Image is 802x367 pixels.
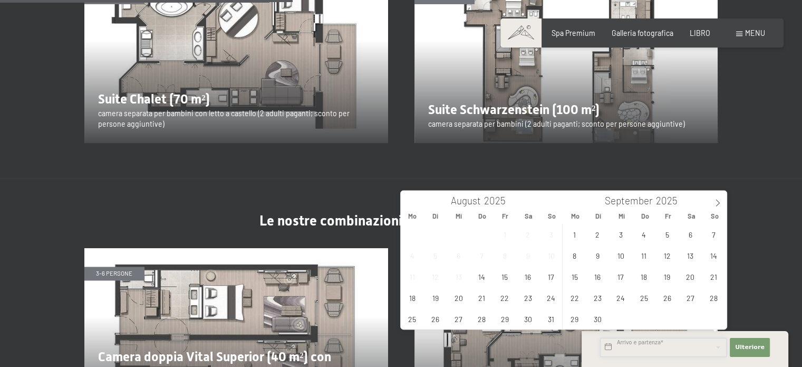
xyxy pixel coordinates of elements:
span: So [703,213,726,220]
span: August 23, 2025 [518,287,538,308]
font: menu [745,29,765,37]
span: Fr [656,213,680,220]
span: August 1, 2025 [495,224,515,244]
span: August 3, 2025 [541,224,562,244]
span: August 12, 2025 [425,266,446,287]
a: Spa Premium [552,29,595,37]
span: September 2, 2025 [587,224,608,244]
span: September 27, 2025 [680,287,701,308]
span: September 10, 2025 [611,245,631,266]
span: Sa [517,213,540,220]
span: August 9, 2025 [518,245,538,266]
span: August 5, 2025 [425,245,446,266]
span: September 14, 2025 [703,245,724,266]
span: September 1, 2025 [564,224,585,244]
span: August [451,196,481,206]
span: Mi [610,213,633,220]
span: August 31, 2025 [541,308,562,329]
span: August 28, 2025 [471,308,492,329]
span: Di [587,213,610,220]
a: LIBRO [690,29,710,37]
span: August 6, 2025 [448,245,469,266]
span: August 16, 2025 [518,266,538,287]
span: Mi [447,213,470,220]
span: August 10, 2025 [541,245,562,266]
span: September 28, 2025 [703,287,724,308]
button: Ulteriore [730,338,770,357]
span: August 20, 2025 [448,287,469,308]
span: September 15, 2025 [564,266,585,287]
span: Sa [680,213,703,220]
span: Mo [564,213,587,220]
span: So [540,213,563,220]
span: Mo [401,213,424,220]
input: Year [653,194,688,206]
span: September 23, 2025 [587,287,608,308]
span: September 24, 2025 [611,287,631,308]
span: August 18, 2025 [402,287,422,308]
span: Do [470,213,494,220]
span: August 24, 2025 [541,287,562,308]
span: September 29, 2025 [564,308,585,329]
span: September 19, 2025 [657,266,678,287]
span: August 11, 2025 [402,266,422,287]
span: Do [633,213,656,220]
span: August 19, 2025 [425,287,446,308]
span: August 25, 2025 [402,308,422,329]
span: September 12, 2025 [657,245,678,266]
span: August 26, 2025 [425,308,446,329]
span: September 8, 2025 [564,245,585,266]
span: August 29, 2025 [495,308,515,329]
span: September 30, 2025 [587,308,608,329]
span: August 4, 2025 [402,245,422,266]
a: Galleria fotografica [612,29,673,37]
span: September 3, 2025 [611,224,631,244]
span: September 25, 2025 [634,287,654,308]
span: September 9, 2025 [587,245,608,266]
span: August 17, 2025 [541,266,562,287]
font: Ulteriore [735,344,765,351]
font: Le nostre combinazioni di camere per famiglie [259,213,543,229]
input: Year [481,194,516,206]
span: September 7, 2025 [703,224,724,244]
span: August 2, 2025 [518,224,538,244]
span: August 13, 2025 [448,266,469,287]
span: September 5, 2025 [657,224,678,244]
span: Di [424,213,447,220]
span: August 8, 2025 [495,245,515,266]
span: August 15, 2025 [495,266,515,287]
span: August 27, 2025 [448,308,469,329]
span: August 22, 2025 [495,287,515,308]
span: September [605,196,653,206]
span: August 21, 2025 [471,287,492,308]
span: September 26, 2025 [657,287,678,308]
span: August 7, 2025 [471,245,492,266]
span: September 20, 2025 [680,266,701,287]
span: September 11, 2025 [634,245,654,266]
span: September 21, 2025 [703,266,724,287]
span: Fr [494,213,517,220]
span: September 13, 2025 [680,245,701,266]
span: September 22, 2025 [564,287,585,308]
span: August 14, 2025 [471,266,492,287]
span: September 18, 2025 [634,266,654,287]
span: September 6, 2025 [680,224,701,244]
span: September 4, 2025 [634,224,654,244]
span: August 30, 2025 [518,308,538,329]
span: September 16, 2025 [587,266,608,287]
span: September 17, 2025 [611,266,631,287]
